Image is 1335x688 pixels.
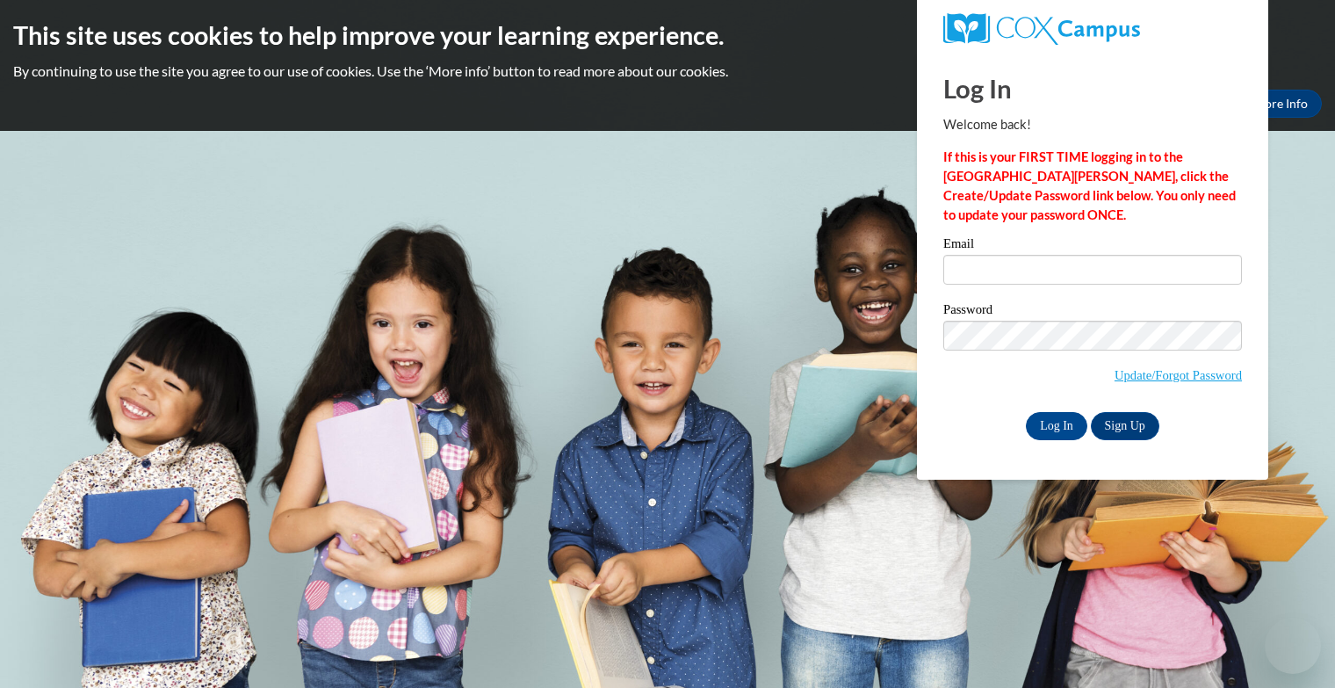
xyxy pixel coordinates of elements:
img: COX Campus [943,13,1140,45]
p: Welcome back! [943,115,1242,134]
a: Sign Up [1091,412,1159,440]
a: Update/Forgot Password [1115,368,1242,382]
iframe: Button to launch messaging window [1265,618,1321,674]
h2: This site uses cookies to help improve your learning experience. [13,18,1322,53]
label: Password [943,303,1242,321]
p: By continuing to use the site you agree to our use of cookies. Use the ‘More info’ button to read... [13,62,1322,81]
h1: Log In [943,70,1242,106]
strong: If this is your FIRST TIME logging in to the [GEOGRAPHIC_DATA][PERSON_NAME], click the Create/Upd... [943,149,1236,222]
a: More Info [1239,90,1322,118]
label: Email [943,237,1242,255]
input: Log In [1026,412,1087,440]
a: COX Campus [943,13,1242,45]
